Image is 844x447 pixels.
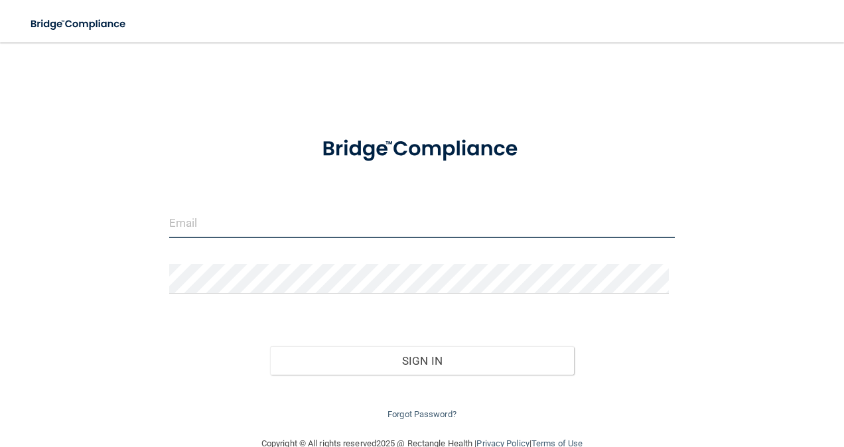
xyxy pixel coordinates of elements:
iframe: Drift Widget Chat Controller [614,353,828,406]
a: Forgot Password? [387,409,457,419]
input: Email [169,208,675,238]
img: bridge_compliance_login_screen.278c3ca4.svg [301,122,543,176]
button: Sign In [270,346,574,375]
img: bridge_compliance_login_screen.278c3ca4.svg [20,11,138,38]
